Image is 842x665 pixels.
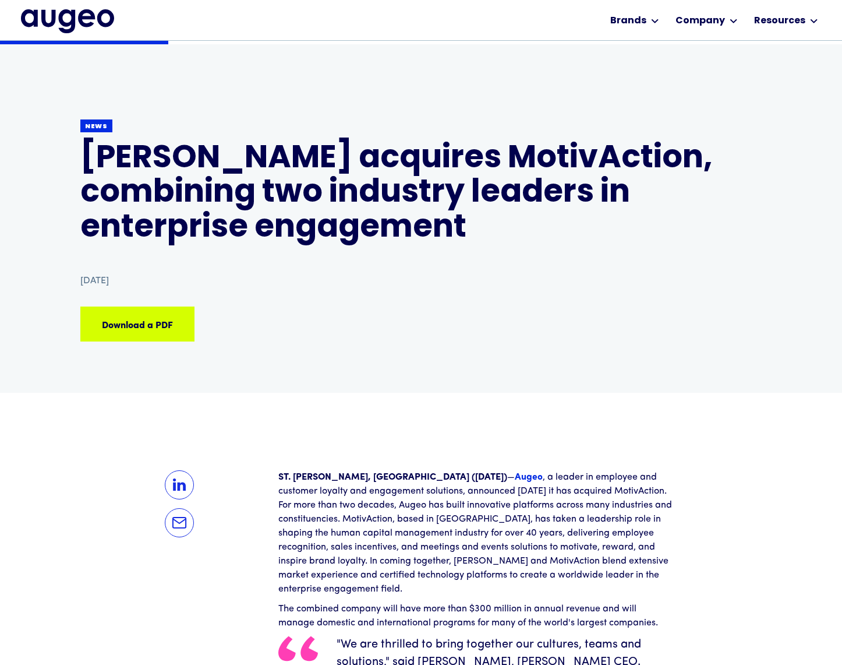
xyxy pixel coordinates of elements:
a: home [21,9,114,33]
a: Augeo [515,473,543,482]
h1: [PERSON_NAME] acquires MotivAction, combining two industry leaders in enterprise engagement [80,142,762,246]
div: Resources [754,14,805,28]
p: The combined company will have more than $300 million in annual revenue and will manage domestic ... [278,602,674,630]
p: ‍ — , a leader in employee and customer loyalty and engagement solutions, announced [DATE] it has... [278,470,674,596]
strong: ST. [PERSON_NAME], [GEOGRAPHIC_DATA] ([DATE]) [278,473,507,482]
div: Company [675,14,725,28]
div: News [85,122,108,131]
img: Augeo's full logo in midnight blue. [21,9,114,33]
a: Download a PDF [80,307,194,342]
div: Brands [610,14,646,28]
div: [DATE] [80,274,109,288]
